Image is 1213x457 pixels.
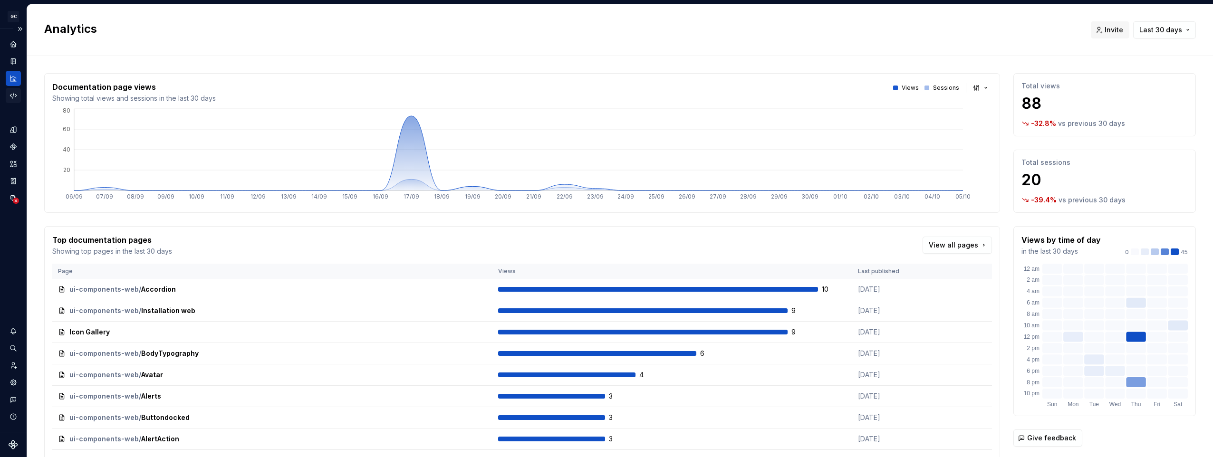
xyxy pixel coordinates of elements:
[52,81,216,93] p: Documentation page views
[1091,21,1129,38] button: Invite
[858,306,929,315] p: [DATE]
[1024,266,1040,272] text: 12 am
[858,327,929,337] p: [DATE]
[6,358,21,373] div: Invite team
[1125,248,1188,256] div: 45
[1021,247,1101,256] p: in the last 30 days
[127,193,144,200] tspan: 08/09
[6,122,21,137] div: Design tokens
[69,349,139,358] span: ui-components-web
[281,193,297,200] tspan: 13/09
[1024,322,1040,329] text: 10 am
[373,193,388,200] tspan: 16/09
[1109,401,1121,408] text: Wed
[1027,356,1040,363] text: 4 pm
[791,306,816,315] span: 9
[801,193,818,200] tspan: 30/09
[492,264,852,279] th: Views
[609,413,634,422] span: 3
[6,156,21,171] div: Assets
[139,306,141,315] span: /
[6,139,21,154] a: Components
[139,413,141,422] span: /
[66,193,83,200] tspan: 06/09
[6,173,21,189] div: Storybook stories
[6,71,21,86] a: Analytics
[44,21,1079,37] h2: Analytics
[6,341,21,356] button: Search ⌘K
[1174,401,1183,408] text: Sat
[141,285,176,294] span: Accordion
[609,434,634,444] span: 3
[52,94,216,103] p: Showing total views and sessions in the last 30 days
[923,237,992,254] a: View all pages
[6,324,21,339] button: Notifications
[1047,401,1057,408] text: Sun
[648,193,664,200] tspan: 25/09
[1058,119,1125,128] p: vs previous 30 days
[69,285,139,294] span: ui-components-web
[894,193,910,200] tspan: 03/10
[822,285,847,294] span: 10
[1027,345,1040,352] text: 2 pm
[6,392,21,407] div: Contact support
[1068,401,1078,408] text: Mon
[1024,390,1040,397] text: 10 pm
[141,413,190,422] span: Buttondocked
[8,11,19,22] div: GC
[1027,433,1076,443] span: Give feedback
[710,193,726,200] tspan: 27/09
[189,193,204,200] tspan: 10/09
[311,193,327,200] tspan: 14/09
[96,193,113,200] tspan: 07/09
[63,146,70,153] tspan: 40
[69,327,110,337] span: Icon Gallery
[6,190,21,206] a: Data sources
[141,434,179,444] span: AlertAction
[6,37,21,52] a: Home
[955,193,971,200] tspan: 05/10
[1021,234,1101,246] p: Views by time of day
[9,440,18,449] svg: Supernova Logo
[13,22,27,36] button: Expand sidebar
[63,125,70,133] tspan: 60
[639,370,664,380] span: 4
[52,247,172,256] p: Showing top pages in the last 30 days
[609,391,634,401] span: 3
[63,107,70,114] tspan: 80
[141,349,199,358] span: BodyTypography
[404,193,419,200] tspan: 17/09
[858,391,929,401] p: [DATE]
[1031,195,1057,205] p: -39.4 %
[933,84,959,92] p: Sessions
[434,193,450,200] tspan: 18/09
[69,434,139,444] span: ui-components-web
[1027,311,1040,317] text: 8 am
[1139,25,1182,35] span: Last 30 days
[465,193,481,200] tspan: 19/09
[858,349,929,358] p: [DATE]
[342,193,357,200] tspan: 15/09
[1105,25,1123,35] span: Invite
[1027,379,1040,386] text: 8 pm
[139,285,141,294] span: /
[858,370,929,380] p: [DATE]
[858,434,929,444] p: [DATE]
[69,370,139,380] span: ui-components-web
[6,54,21,69] a: Documentation
[1059,195,1126,205] p: vs previous 30 days
[250,193,266,200] tspan: 12/09
[791,327,816,337] span: 9
[1027,288,1040,295] text: 4 am
[139,349,141,358] span: /
[1089,401,1099,408] text: Tue
[139,391,141,401] span: /
[139,370,141,380] span: /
